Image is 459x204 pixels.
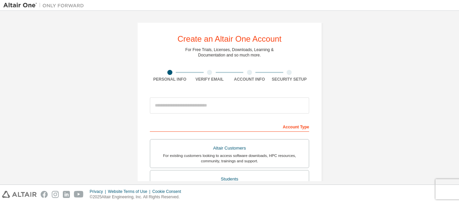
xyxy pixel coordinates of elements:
img: instagram.svg [52,191,59,198]
div: Altair Customers [154,144,305,153]
img: Altair One [3,2,87,9]
div: Verify Email [190,77,230,82]
div: Security Setup [269,77,309,82]
div: Website Terms of Use [108,189,152,194]
div: Create an Altair One Account [177,35,282,43]
div: Account Type [150,121,309,132]
div: For Free Trials, Licenses, Downloads, Learning & Documentation and so much more. [185,47,274,58]
div: For existing customers looking to access software downloads, HPC resources, community, trainings ... [154,153,305,164]
img: altair_logo.svg [2,191,37,198]
div: Personal Info [150,77,190,82]
div: Account Info [229,77,269,82]
div: Students [154,174,305,184]
img: facebook.svg [41,191,48,198]
div: Cookie Consent [152,189,185,194]
img: youtube.svg [74,191,84,198]
img: linkedin.svg [63,191,70,198]
p: © 2025 Altair Engineering, Inc. All Rights Reserved. [90,194,185,200]
div: Privacy [90,189,108,194]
